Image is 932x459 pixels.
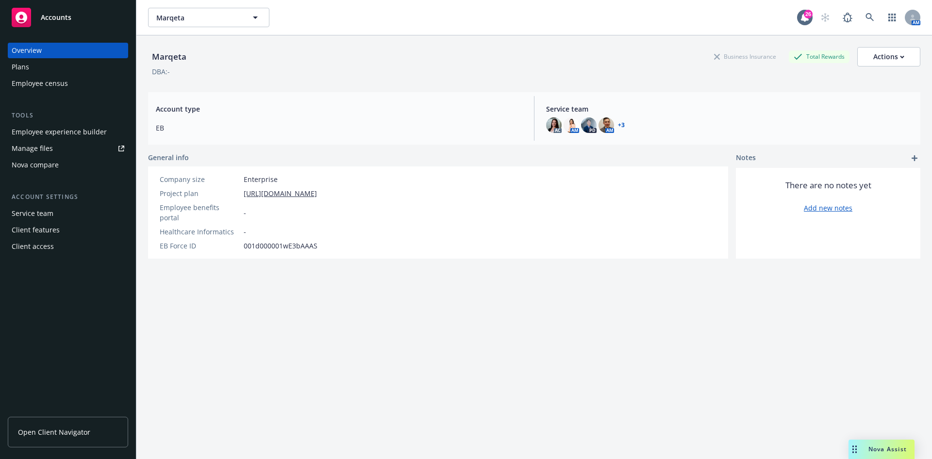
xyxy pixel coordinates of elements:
div: Company size [160,174,240,184]
div: Nova compare [12,157,59,173]
div: Business Insurance [709,50,781,63]
div: Drag to move [849,440,861,459]
a: Add new notes [804,203,852,213]
button: Marqeta [148,8,269,27]
div: Employee benefits portal [160,202,240,223]
span: EB [156,123,522,133]
span: Accounts [41,14,71,21]
div: EB Force ID [160,241,240,251]
img: photo [581,117,597,133]
div: Healthcare Informatics [160,227,240,237]
a: Employee census [8,76,128,91]
a: +3 [618,122,625,128]
a: Accounts [8,4,128,31]
div: Employee experience builder [12,124,107,140]
a: Search [860,8,880,27]
div: Account settings [8,192,128,202]
div: Employee census [12,76,68,91]
span: General info [148,152,189,163]
span: Account type [156,104,522,114]
img: photo [564,117,579,133]
div: Project plan [160,188,240,198]
div: Marqeta [148,50,190,63]
img: photo [599,117,614,133]
a: Employee experience builder [8,124,128,140]
div: Plans [12,59,29,75]
div: Overview [12,43,42,58]
div: Actions [873,48,904,66]
span: - [244,227,246,237]
a: Manage files [8,141,128,156]
a: add [909,152,920,164]
span: There are no notes yet [785,180,871,191]
a: Client access [8,239,128,254]
span: - [244,208,246,218]
div: DBA: - [152,66,170,77]
a: Service team [8,206,128,221]
img: photo [546,117,562,133]
a: Report a Bug [838,8,857,27]
div: Manage files [12,141,53,156]
span: 001d000001wE3bAAAS [244,241,317,251]
div: Tools [8,111,128,120]
a: Overview [8,43,128,58]
a: Nova compare [8,157,128,173]
a: Switch app [882,8,902,27]
a: Client features [8,222,128,238]
div: Client features [12,222,60,238]
span: Notes [736,152,756,164]
button: Nova Assist [849,440,915,459]
button: Actions [857,47,920,66]
div: Client access [12,239,54,254]
span: Nova Assist [868,445,907,453]
div: 26 [804,10,813,18]
span: Service team [546,104,913,114]
div: Total Rewards [789,50,849,63]
a: Start snowing [815,8,835,27]
span: Enterprise [244,174,278,184]
a: Plans [8,59,128,75]
span: Open Client Navigator [18,427,90,437]
a: [URL][DOMAIN_NAME] [244,188,317,198]
span: Marqeta [156,13,240,23]
div: Service team [12,206,53,221]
